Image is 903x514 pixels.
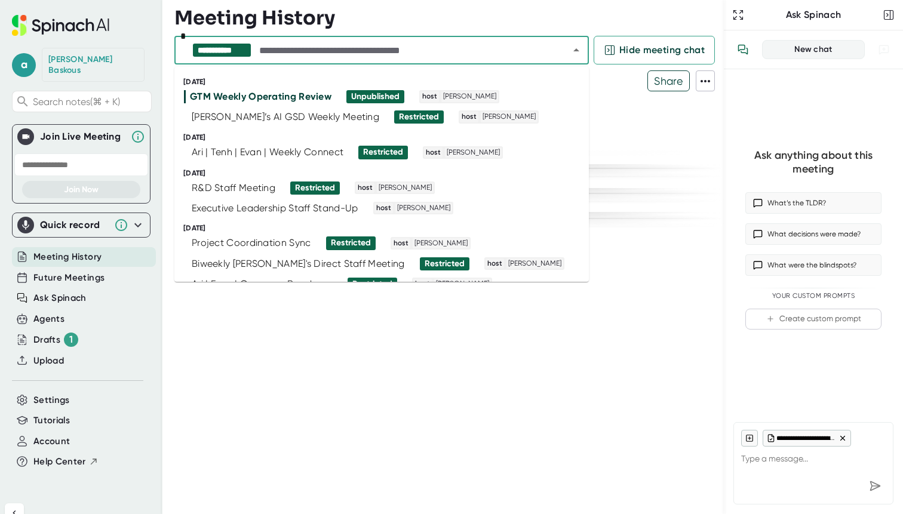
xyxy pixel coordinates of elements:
span: a [12,53,36,77]
img: Join Live Meeting [20,131,32,143]
div: Your Custom Prompts [745,292,881,300]
button: What’s the TLDR? [745,192,881,214]
div: GTM Weekly Operating Review [190,91,331,103]
div: Restricted [363,147,403,158]
div: [DATE] [183,133,589,142]
button: Close conversation sidebar [880,7,897,23]
span: [PERSON_NAME] [377,183,434,193]
span: host [420,91,439,102]
div: [DATE] [183,224,589,233]
div: Join Live Meeting [40,131,125,143]
span: host [374,203,393,214]
button: Ask Spinach [33,291,87,305]
span: [PERSON_NAME] [413,238,469,249]
button: What were the blindspots? [745,254,881,276]
div: Drafts [33,333,78,347]
div: Unpublished [351,91,400,102]
span: host [486,258,504,269]
button: Account [33,435,70,448]
div: Join Live MeetingJoin Live Meeting [17,125,145,149]
div: Ask Spinach [747,9,880,21]
div: [DATE] [183,78,589,87]
button: Close [568,42,585,59]
span: Hide meeting chat [619,43,705,57]
button: Expand to Ask Spinach page [730,7,747,23]
div: Project Coordination Sync [192,237,311,249]
button: Drafts 1 [33,333,78,347]
button: Help Center [33,455,99,469]
div: Ari | Tenh | Evan | Weekly Connect [192,146,343,158]
span: [PERSON_NAME] [445,147,502,158]
div: Send message [864,475,886,497]
button: Join Now [22,181,140,198]
div: 1 [64,333,78,347]
span: Search notes (⌘ + K) [33,96,148,107]
button: Share [647,70,690,91]
div: Executive Leadership Staff Stand-Up [192,202,358,214]
div: [PERSON_NAME]’s AI GSD Weekly Meeting [192,111,379,123]
div: New chat [770,44,857,55]
div: Restricted [295,183,335,193]
button: Meeting History [33,250,102,264]
button: Create custom prompt [745,309,881,330]
button: Future Meetings [33,271,105,285]
div: Restricted [399,112,439,122]
span: host [356,183,374,193]
span: Share [648,70,689,91]
button: Upload [33,354,64,368]
div: Aristotle Baskous [48,54,138,75]
span: [PERSON_NAME] [395,203,452,214]
span: [PERSON_NAME] [481,112,537,122]
div: Restricted [352,279,392,290]
span: Join Now [64,184,99,195]
button: Settings [33,393,70,407]
h3: Meeting History [174,7,335,29]
div: Restricted [331,238,371,248]
span: Help Center [33,455,86,469]
div: R&D Staff Meeting [192,182,275,194]
span: host [424,147,443,158]
div: Ask anything about this meeting [745,149,881,176]
button: View conversation history [731,38,755,61]
button: Hide meeting chat [594,36,715,64]
span: host [392,238,410,249]
div: Biweekly [PERSON_NAME]'s Direct Staff Meeting [192,258,405,270]
button: Agents [33,312,64,326]
span: host [460,112,478,122]
button: Tutorials [33,414,70,427]
span: [PERSON_NAME] [441,91,498,102]
div: Quick record [17,213,145,237]
div: [DATE] [183,169,589,178]
div: Ari | Evan | Company Roadmap [192,278,333,290]
span: [PERSON_NAME] [434,279,491,290]
div: Quick record [40,219,108,231]
span: [PERSON_NAME] [506,258,563,269]
div: Restricted [425,258,465,269]
span: host [413,279,432,290]
button: What decisions were made? [745,223,881,245]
